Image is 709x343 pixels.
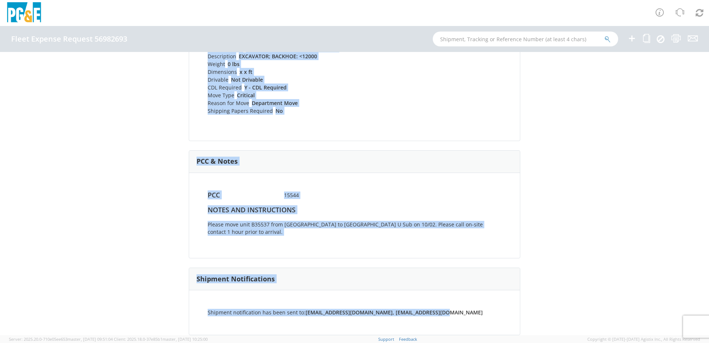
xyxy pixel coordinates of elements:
[208,68,351,76] li: Dimensions
[278,192,431,199] span: 15544
[208,76,351,84] li: Drivable
[208,84,351,91] li: CDL Required
[252,99,298,107] strong: Department Move
[208,52,351,60] li: Description
[202,309,507,316] div: Shipment notification has been sent to:
[6,2,43,24] img: pge-logo-06675f144f4cfa6a6814.png
[399,336,417,342] a: Feedback
[228,61,240,68] strong: 0 lbs
[208,60,351,68] li: Weight
[244,84,287,91] strong: Y - CDL Required
[276,107,283,114] strong: No
[587,336,700,342] span: Copyright © [DATE]-[DATE] Agistix Inc., All Rights Reserved
[237,92,255,99] strong: Critical
[306,309,483,316] strong: [EMAIL_ADDRESS][DOMAIN_NAME], [EMAIL_ADDRESS][DOMAIN_NAME]
[202,192,278,199] h4: PCC
[231,76,263,83] strong: Not Drivable
[197,158,238,165] h3: PCC & Notes
[114,336,208,342] span: Client: 2025.18.0-37e85b1
[239,53,317,60] strong: EXCAVATOR; BACKHOE: <12000
[208,91,351,99] li: Move Type
[433,32,618,46] input: Shipment, Tracking or Reference Number (at least 4 chars)
[208,221,501,236] p: Please move unit B35537 from [GEOGRAPHIC_DATA] to [GEOGRAPHIC_DATA] U Sub on 10/02. Please call o...
[9,336,113,342] span: Server: 2025.20.0-710e05ee653
[197,275,275,283] h3: Shipment Notifications
[208,206,501,214] h4: Notes and Instructions
[208,107,351,115] li: Shipping Papers Required
[378,336,394,342] a: Support
[240,68,253,75] strong: x x ft
[208,99,351,107] li: Reason for Move
[11,35,127,43] h4: Fleet Expense Request 56982693
[67,336,113,342] span: master, [DATE] 09:51:04
[162,336,208,342] span: master, [DATE] 10:25:00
